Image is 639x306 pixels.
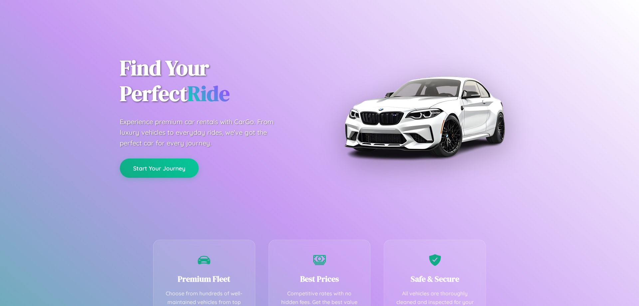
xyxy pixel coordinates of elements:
[341,33,508,200] img: Premium BMW car rental vehicle
[394,273,476,284] h3: Safe & Secure
[279,273,360,284] h3: Best Prices
[187,79,230,108] span: Ride
[163,273,245,284] h3: Premium Fleet
[120,158,199,178] button: Start Your Journey
[120,117,286,149] p: Experience premium car rentals with CarGo. From luxury vehicles to everyday rides, we've got the ...
[120,55,310,107] h1: Find Your Perfect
